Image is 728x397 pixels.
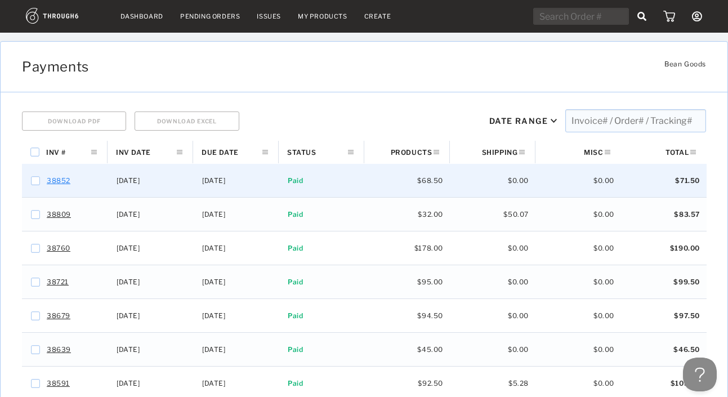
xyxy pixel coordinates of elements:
[584,148,603,157] span: Misc
[482,148,518,157] span: Shipping
[135,111,239,131] button: Download Excel
[508,241,529,256] span: $0.00
[663,11,675,22] img: icon_cart.dab5cea1.svg
[202,342,226,357] span: [DATE]
[257,12,281,20] a: Issues
[22,333,707,367] div: Press SPACE to select this row.
[364,12,391,20] a: Create
[47,309,70,323] a: 38679
[22,164,707,198] div: Press SPACE to select this row.
[508,173,529,188] span: $0.00
[298,12,347,20] a: My Products
[47,275,69,289] a: 38721
[117,342,140,357] span: [DATE]
[503,207,529,222] span: $50.07
[288,207,303,222] span: Paid
[391,148,432,157] span: Products
[418,376,443,391] span: $92.50
[593,207,614,222] span: $0.00
[47,207,71,222] a: 38809
[673,342,700,357] span: $46.50
[22,111,126,131] button: Download PDF
[508,275,529,289] span: $0.00
[288,173,303,188] span: Paid
[117,241,140,256] span: [DATE]
[288,309,303,323] span: Paid
[117,275,140,289] span: [DATE]
[202,173,226,188] span: [DATE]
[593,241,614,256] span: $0.00
[508,342,529,357] span: $0.00
[593,309,614,323] span: $0.00
[417,275,443,289] span: $95.00
[675,173,700,188] span: $71.50
[593,376,614,391] span: $0.00
[202,207,226,222] span: [DATE]
[673,275,700,289] span: $99.50
[180,12,240,20] a: Pending Orders
[202,309,226,323] span: [DATE]
[674,207,700,222] span: $83.57
[593,173,614,188] span: $0.00
[288,342,303,357] span: Paid
[117,173,140,188] span: [DATE]
[26,8,104,24] img: logo.1c10ca64.svg
[47,173,70,188] a: 38852
[508,309,529,323] span: $0.00
[489,116,548,126] div: Date Range
[288,241,303,256] span: Paid
[117,207,140,222] span: [DATE]
[414,241,443,256] span: $178.00
[287,148,316,157] span: Status
[202,376,226,391] span: [DATE]
[22,198,707,231] div: Press SPACE to select this row.
[551,119,557,123] img: icon_caret_down_black.69fb8af9.svg
[508,376,529,391] span: $5.28
[120,12,163,20] a: Dashboard
[565,109,706,132] input: Invoice# / Order# / Tracking#
[593,275,614,289] span: $0.00
[417,342,443,357] span: $45.00
[683,358,717,391] iframe: Toggle Customer Support
[22,231,707,265] div: Press SPACE to select this row.
[533,8,629,25] input: Search Order #
[47,342,71,357] a: 38639
[417,309,443,323] span: $94.50
[202,241,226,256] span: [DATE]
[117,376,140,391] span: [DATE]
[417,173,443,188] span: $68.50
[202,275,226,289] span: [DATE]
[47,241,70,256] a: 38760
[22,265,707,299] div: Press SPACE to select this row.
[117,309,140,323] span: [DATE]
[116,148,151,157] span: Inv Date
[418,207,443,222] span: $32.00
[288,376,303,391] span: Paid
[671,376,700,391] span: $103.78
[674,309,700,323] span: $97.50
[22,59,89,75] span: Payments
[666,148,689,157] span: Total
[47,376,70,391] a: 38591
[46,148,66,157] span: INV #
[664,60,706,74] span: Bean Goods
[670,241,700,256] span: $190.00
[22,299,707,333] div: Press SPACE to select this row.
[288,275,303,289] span: Paid
[202,148,239,157] span: Due Date
[593,342,614,357] span: $0.00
